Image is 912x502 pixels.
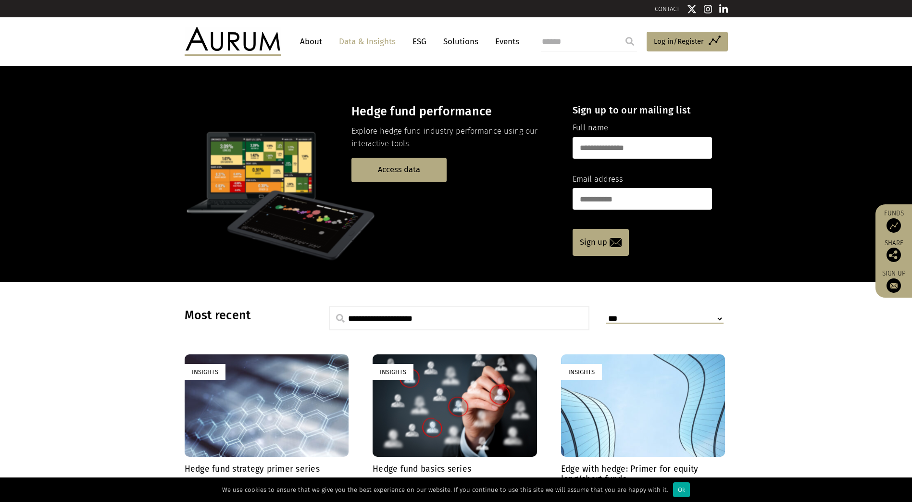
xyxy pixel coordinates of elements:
img: search.svg [336,314,345,323]
div: Insights [561,364,602,380]
h3: Most recent [185,308,305,323]
h4: Hedge fund basics series [373,464,537,474]
input: Submit [620,32,639,51]
h4: Sign up to our mailing list [573,104,712,116]
a: Events [490,33,519,50]
a: Log in/Register [647,32,728,52]
a: ESG [408,33,431,50]
span: Log in/Register [654,36,704,47]
a: Sign up [880,269,907,293]
img: Access Funds [887,218,901,233]
div: Share [880,240,907,262]
a: Data & Insights [334,33,400,50]
a: Access data [351,158,447,182]
img: Linkedin icon [719,4,728,14]
label: Full name [573,122,608,134]
img: Twitter icon [687,4,697,14]
img: email-icon [610,238,622,247]
img: Sign up to our newsletter [887,278,901,293]
a: CONTACT [655,5,680,13]
div: Insights [373,364,413,380]
div: Insights [185,364,225,380]
h4: Edge with hedge: Primer for equity long/short funds [561,464,725,484]
h4: Hedge fund strategy primer series [185,464,349,474]
p: Explore hedge fund industry performance using our interactive tools. [351,125,556,151]
label: Email address [573,173,623,186]
img: Aurum [185,27,281,56]
img: Instagram icon [704,4,712,14]
a: Sign up [573,229,629,256]
a: About [295,33,327,50]
a: Solutions [438,33,483,50]
a: Funds [880,209,907,233]
div: Ok [673,482,690,497]
img: Share this post [887,248,901,262]
h3: Hedge fund performance [351,104,556,119]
